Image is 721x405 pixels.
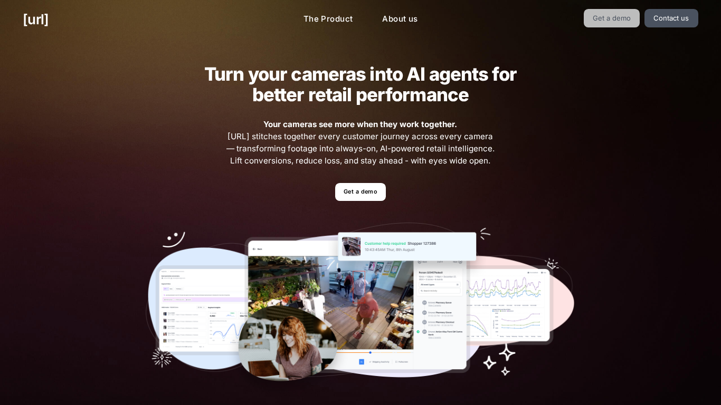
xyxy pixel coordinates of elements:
[374,9,426,30] a: About us
[295,9,362,30] a: The Product
[146,223,576,397] img: Our tools
[584,9,640,27] a: Get a demo
[23,9,49,30] a: [URL]
[188,64,533,105] h2: Turn your cameras into AI agents for better retail performance
[225,119,496,167] span: [URL] stitches together every customer journey across every camera — transforming footage into al...
[335,183,385,201] a: Get a demo
[263,119,457,129] strong: Your cameras see more when they work together.
[644,9,698,27] a: Contact us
